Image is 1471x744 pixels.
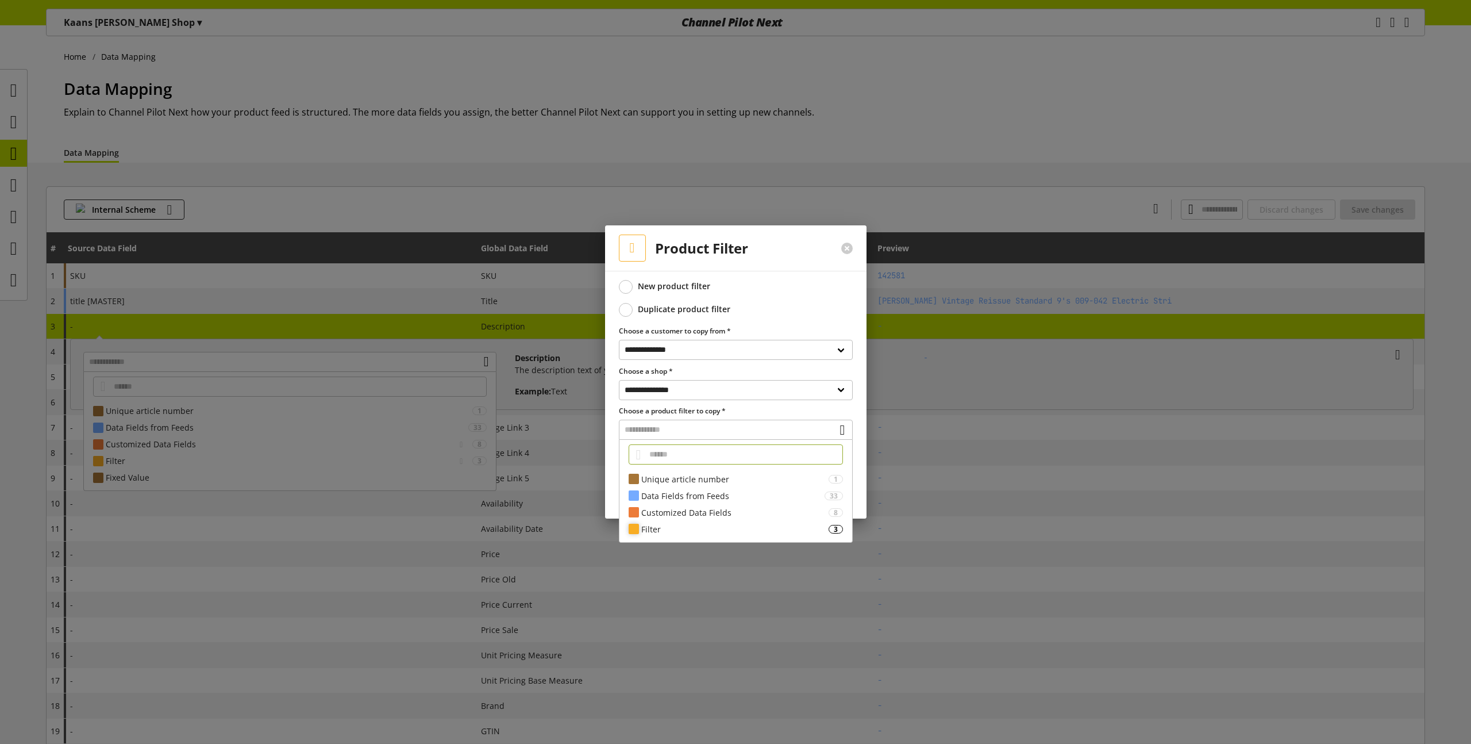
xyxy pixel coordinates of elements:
div: 33 [825,492,843,500]
div: Filter [641,523,829,535]
span: Choose a customer to copy from * [619,326,731,336]
div: 3 [829,525,843,534]
div: Customized Data Fields [641,507,829,519]
h2: Product Filter [655,240,748,256]
div: New product filter [638,281,710,292]
label: Choose a product filter to copy * [619,406,853,416]
div: Unique article number [641,473,829,485]
div: 1 [829,475,843,484]
div: 8 [829,508,843,517]
span: Choose a shop * [619,366,673,376]
div: Duplicate product filter [638,304,730,315]
div: Data Fields from Feeds [641,490,825,502]
div: Choose a product filter to copy * [619,406,853,440]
